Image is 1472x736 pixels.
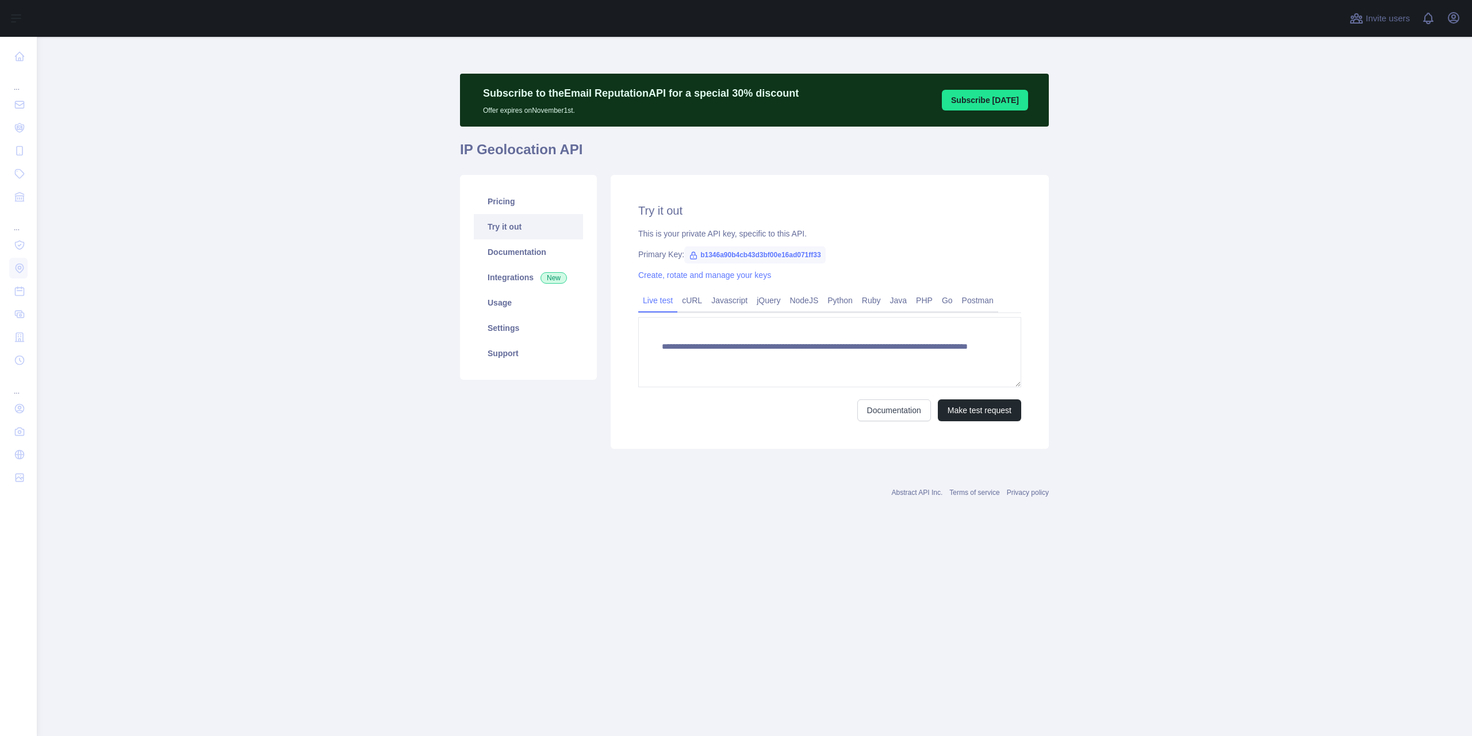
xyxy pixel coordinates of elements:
a: cURL [677,291,707,310]
a: PHP [911,291,937,310]
p: Offer expires on November 1st. [483,101,799,115]
span: Invite users [1366,12,1410,25]
a: Postman [957,291,998,310]
span: New [540,272,567,284]
a: Documentation [857,399,931,421]
div: This is your private API key, specific to this API. [638,228,1021,239]
a: Support [474,341,583,366]
p: Subscribe to the Email Reputation API for a special 30 % discount [483,85,799,101]
a: NodeJS [785,291,823,310]
a: Create, rotate and manage your keys [638,270,771,280]
a: Integrations New [474,265,583,290]
div: ... [9,373,28,396]
a: Settings [474,315,583,341]
a: Go [937,291,957,310]
button: Make test request [938,399,1021,421]
button: Subscribe [DATE] [942,90,1028,110]
button: Invite users [1347,9,1412,28]
a: Try it out [474,214,583,239]
span: b1346a90b4cb43d3bf00e16ad071ff33 [684,246,825,264]
a: Terms of service [949,489,999,497]
a: Privacy policy [1007,489,1049,497]
div: ... [9,69,28,92]
a: Documentation [474,239,583,265]
a: Pricing [474,189,583,214]
div: Primary Key: [638,249,1021,260]
h2: Try it out [638,203,1021,219]
a: Live test [638,291,677,310]
a: Python [823,291,857,310]
a: Usage [474,290,583,315]
a: Java [885,291,912,310]
a: Ruby [857,291,885,310]
a: Javascript [707,291,752,310]
div: ... [9,209,28,232]
a: Abstract API Inc. [892,489,943,497]
a: jQuery [752,291,785,310]
h1: IP Geolocation API [460,140,1049,168]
